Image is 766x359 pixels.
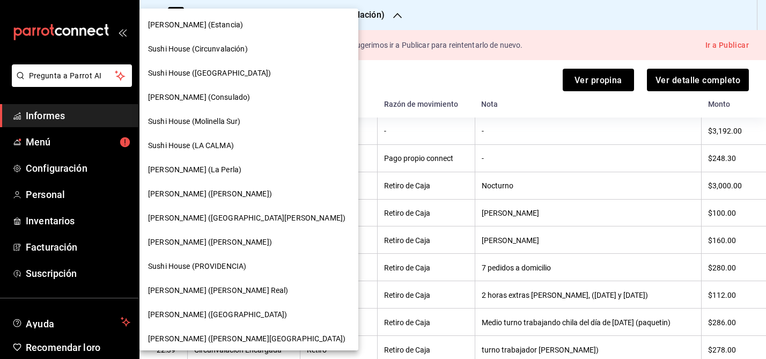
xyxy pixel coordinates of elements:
div: [PERSON_NAME] (Consulado) [139,85,358,109]
div: [PERSON_NAME] ([PERSON_NAME][GEOGRAPHIC_DATA]) [139,327,358,351]
div: Sushi House (LA CALMA) [139,134,358,158]
div: [PERSON_NAME] ([GEOGRAPHIC_DATA]) [139,303,358,327]
div: Sushi House (Molinella Sur) [139,109,358,134]
font: Sushi House (PROVIDENCIA) [148,262,246,270]
font: [PERSON_NAME] (Consulado) [148,93,250,101]
font: Sushi House ([GEOGRAPHIC_DATA]) [148,69,271,77]
font: [PERSON_NAME] (Estancia) [148,20,243,29]
div: [PERSON_NAME] (La Perla) [139,158,358,182]
div: [PERSON_NAME] ([PERSON_NAME]) [139,230,358,254]
div: Sushi House (PROVIDENCIA) [139,254,358,279]
font: [PERSON_NAME] ([GEOGRAPHIC_DATA][PERSON_NAME]) [148,214,345,222]
font: [PERSON_NAME] ([PERSON_NAME][GEOGRAPHIC_DATA]) [148,334,345,343]
div: [PERSON_NAME] (Estancia) [139,13,358,37]
font: Sushi House (Molinella Sur) [148,117,241,126]
font: [PERSON_NAME] ([GEOGRAPHIC_DATA]) [148,310,287,319]
div: Sushi House ([GEOGRAPHIC_DATA]) [139,61,358,85]
font: Sushi House (Circunvalación) [148,45,248,53]
font: [PERSON_NAME] (La Perla) [148,165,241,174]
font: [PERSON_NAME] ([PERSON_NAME] Real) [148,286,288,295]
font: Sushi House (LA CALMA) [148,141,234,150]
div: [PERSON_NAME] ([PERSON_NAME] Real) [139,279,358,303]
div: Sushi House (Circunvalación) [139,37,358,61]
div: [PERSON_NAME] ([GEOGRAPHIC_DATA][PERSON_NAME]) [139,206,358,230]
div: [PERSON_NAME] ([PERSON_NAME]) [139,182,358,206]
font: [PERSON_NAME] ([PERSON_NAME]) [148,189,272,198]
font: [PERSON_NAME] ([PERSON_NAME]) [148,238,272,246]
